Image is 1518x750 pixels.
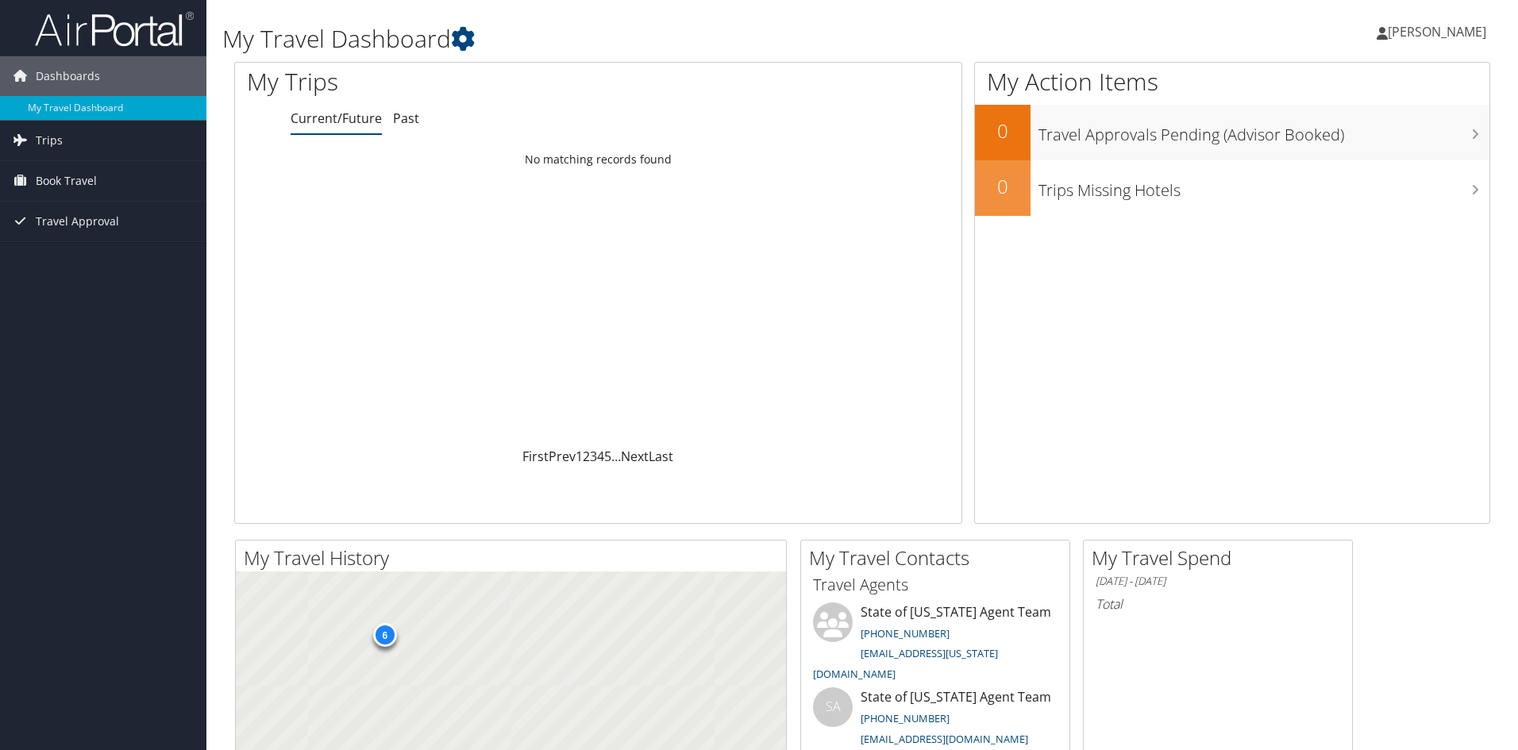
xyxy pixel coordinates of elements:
[372,623,396,647] div: 6
[809,544,1069,571] h2: My Travel Contacts
[597,448,604,465] a: 4
[621,448,649,465] a: Next
[36,161,97,201] span: Book Travel
[35,10,194,48] img: airportal-logo.png
[604,448,611,465] a: 5
[975,65,1489,98] h1: My Action Items
[36,121,63,160] span: Trips
[1096,595,1340,613] h6: Total
[1092,544,1352,571] h2: My Travel Spend
[861,732,1028,746] a: [EMAIL_ADDRESS][DOMAIN_NAME]
[813,646,998,681] a: [EMAIL_ADDRESS][US_STATE][DOMAIN_NAME]
[247,65,647,98] h1: My Trips
[861,711,950,725] a: [PHONE_NUMBER]
[549,448,576,465] a: Prev
[813,687,853,727] div: SA
[1377,8,1502,56] a: [PERSON_NAME]
[36,56,100,96] span: Dashboards
[244,544,786,571] h2: My Travel History
[1038,116,1489,146] h3: Travel Approvals Pending (Advisor Booked)
[805,602,1065,687] li: State of [US_STATE] Agent Team
[649,448,673,465] a: Last
[861,626,950,640] a: [PHONE_NUMBER]
[813,574,1058,596] h3: Travel Agents
[576,448,583,465] a: 1
[583,448,590,465] a: 2
[1038,171,1489,202] h3: Trips Missing Hotels
[222,22,1076,56] h1: My Travel Dashboard
[522,448,549,465] a: First
[235,145,961,174] td: No matching records found
[975,160,1489,216] a: 0Trips Missing Hotels
[36,202,119,241] span: Travel Approval
[975,173,1031,200] h2: 0
[975,105,1489,160] a: 0Travel Approvals Pending (Advisor Booked)
[291,110,382,127] a: Current/Future
[590,448,597,465] a: 3
[975,117,1031,144] h2: 0
[1388,23,1486,40] span: [PERSON_NAME]
[611,448,621,465] span: …
[1096,574,1340,589] h6: [DATE] - [DATE]
[393,110,419,127] a: Past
